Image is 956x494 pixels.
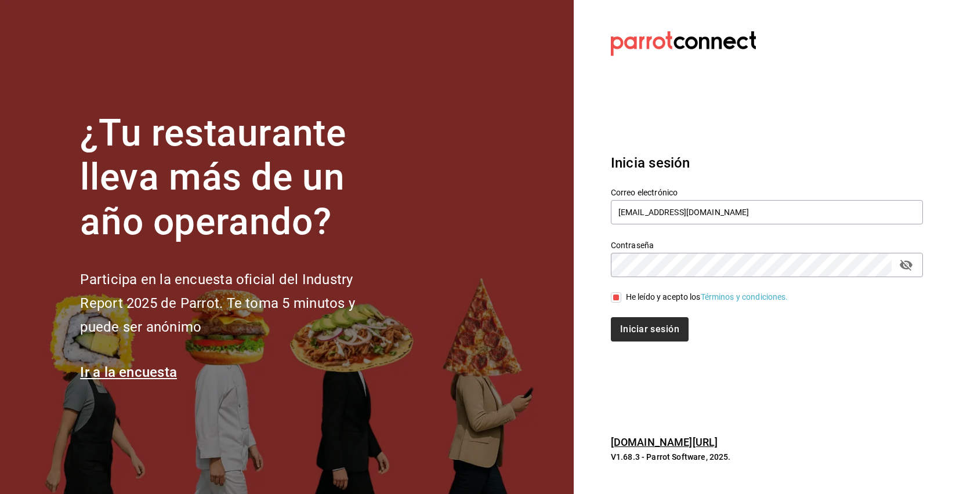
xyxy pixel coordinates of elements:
button: Iniciar sesión [611,317,689,342]
a: Términos y condiciones. [701,292,788,302]
label: Correo electrónico [611,188,923,196]
p: V1.68.3 - Parrot Software, 2025. [611,451,923,463]
h3: Inicia sesión [611,152,923,173]
button: passwordField [896,255,916,275]
div: He leído y acepto los [626,291,788,303]
label: Contraseña [611,241,923,249]
input: Ingresa tu correo electrónico [611,200,923,224]
h2: Participa en la encuesta oficial del Industry Report 2025 de Parrot. Te toma 5 minutos y puede se... [80,268,393,339]
a: [DOMAIN_NAME][URL] [611,436,718,448]
a: Ir a la encuesta [80,364,177,380]
h1: ¿Tu restaurante lleva más de un año operando? [80,111,393,245]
